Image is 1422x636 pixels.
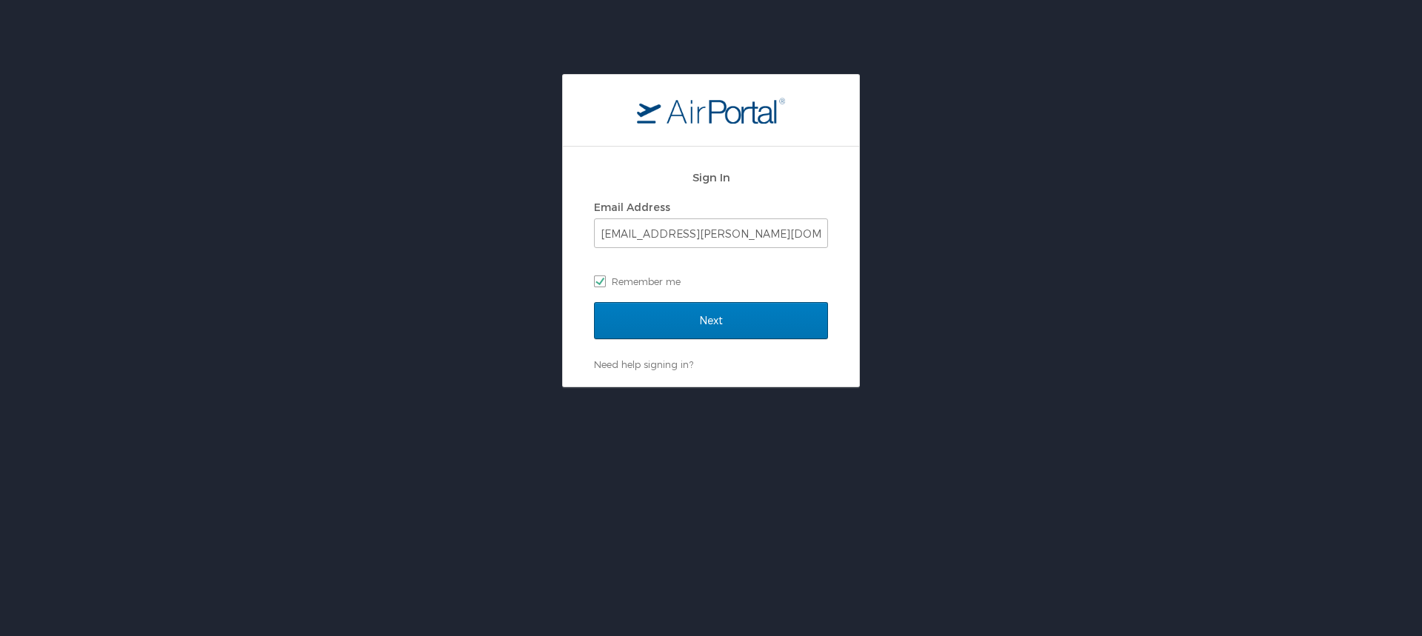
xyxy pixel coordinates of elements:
[637,97,785,124] img: logo
[594,302,828,339] input: Next
[594,358,693,370] a: Need help signing in?
[594,201,670,213] label: Email Address
[594,270,828,292] label: Remember me
[594,169,828,186] h2: Sign In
